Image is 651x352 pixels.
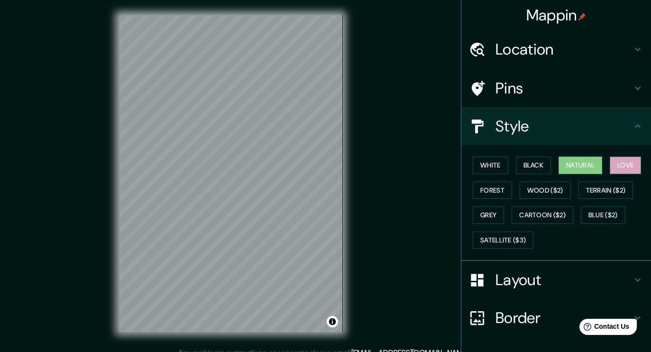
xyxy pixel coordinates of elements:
img: pin-icon.png [578,13,586,20]
button: Blue ($2) [581,206,625,224]
h4: Location [495,40,632,59]
h4: Border [495,308,632,327]
canvas: Map [119,15,343,332]
button: Love [610,157,641,174]
h4: Style [495,117,632,136]
button: Wood ($2) [520,182,571,199]
div: Layout [461,261,651,299]
h4: Mappin [526,6,587,25]
button: Cartoon ($2) [512,206,573,224]
button: Forest [473,182,512,199]
button: Toggle attribution [327,316,338,327]
div: Pins [461,69,651,107]
button: Terrain ($2) [578,182,633,199]
div: Border [461,299,651,337]
iframe: Help widget launcher [567,315,641,342]
h4: Pins [495,79,632,98]
h4: Layout [495,270,632,289]
button: White [473,157,508,174]
button: Grey [473,206,504,224]
div: Style [461,107,651,145]
div: Location [461,30,651,68]
button: Natural [559,157,602,174]
button: Satellite ($3) [473,232,533,249]
button: Black [516,157,551,174]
